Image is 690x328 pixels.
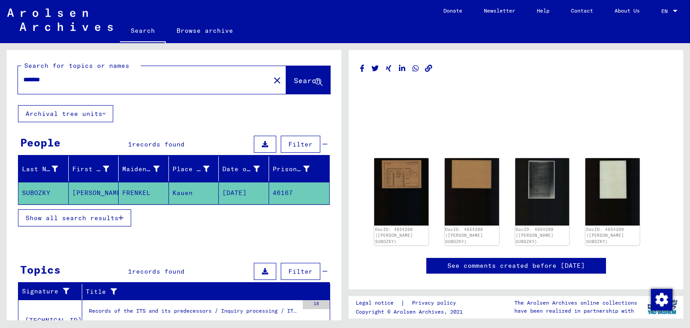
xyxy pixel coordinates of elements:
[18,156,69,182] mat-header-cell: Last Name
[18,105,113,122] button: Archival tree units
[269,156,330,182] mat-header-cell: Prisoner #
[268,71,286,89] button: Clear
[20,134,61,151] div: People
[356,308,467,316] p: Copyright © Arolsen Archives, 2021
[22,164,58,174] div: Last Name
[89,307,298,319] div: Records of the ITS and its predecessors / Inquiry processing / ITS case files as of 1947 / Reposi...
[445,227,483,244] a: DocID: 4654208 ([PERSON_NAME] SUBOZKY)
[169,156,219,182] mat-header-cell: Place of Birth
[128,267,132,275] span: 1
[18,182,69,204] mat-cell: SUBOZKY
[358,63,367,74] button: Share on Facebook
[516,227,553,244] a: DocID: 4654209 ([PERSON_NAME] SUBOZKY)
[303,300,330,309] div: 18
[445,158,499,226] img: 002.jpg
[405,298,467,308] a: Privacy policy
[586,227,624,244] a: DocID: 4654209 ([PERSON_NAME] SUBOZKY)
[119,182,169,204] mat-cell: FRENKEL
[222,164,260,174] div: Date of Birth
[7,9,113,31] img: Arolsen_neg.svg
[132,140,185,148] span: records found
[172,164,210,174] div: Place of Birth
[281,136,320,153] button: Filter
[411,63,420,74] button: Share on WhatsApp
[374,158,429,226] img: 001.jpg
[172,162,221,176] div: Place of Birth
[375,227,413,244] a: DocID: 4654208 ([PERSON_NAME] SUBOZKY)
[447,261,585,270] a: See comments created before [DATE]
[514,307,637,315] p: have been realized in partnership with
[128,140,132,148] span: 1
[356,298,467,308] div: |
[288,140,313,148] span: Filter
[356,298,401,308] a: Legal notice
[18,209,131,226] button: Show all search results
[515,158,570,226] img: 001.jpg
[272,75,283,86] mat-icon: close
[273,162,321,176] div: Prisoner #
[219,156,269,182] mat-header-cell: Date of Birth
[281,263,320,280] button: Filter
[371,63,380,74] button: Share on Twitter
[286,66,330,94] button: Search
[120,20,166,43] a: Search
[22,287,75,296] div: Signature
[26,214,119,222] span: Show all search results
[22,284,84,299] div: Signature
[398,63,407,74] button: Share on LinkedIn
[514,299,637,307] p: The Arolsen Archives online collections
[22,162,69,176] div: Last Name
[646,296,679,318] img: yv_logo.png
[288,267,313,275] span: Filter
[585,158,640,226] img: 002.jpg
[86,284,321,299] div: Title
[294,76,321,85] span: Search
[661,8,671,14] span: EN
[169,182,219,204] mat-cell: Kauen
[24,62,129,70] mat-label: Search for topics or names
[424,63,433,74] button: Copy link
[122,162,171,176] div: Maiden Name
[132,267,185,275] span: records found
[69,182,119,204] mat-cell: [PERSON_NAME]
[119,156,169,182] mat-header-cell: Maiden Name
[122,164,159,174] div: Maiden Name
[273,164,310,174] div: Prisoner #
[20,262,61,278] div: Topics
[69,156,119,182] mat-header-cell: First Name
[72,162,121,176] div: First Name
[86,287,312,297] div: Title
[219,182,269,204] mat-cell: [DATE]
[384,63,394,74] button: Share on Xing
[72,164,110,174] div: First Name
[269,182,330,204] mat-cell: 46167
[222,162,271,176] div: Date of Birth
[166,20,244,41] a: Browse archive
[651,289,672,310] img: Change consent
